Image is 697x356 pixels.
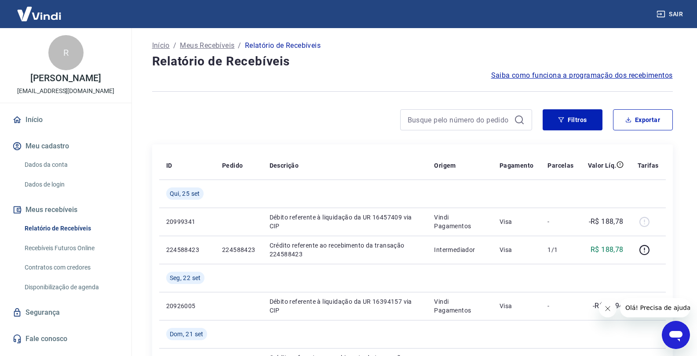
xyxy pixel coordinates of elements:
button: Meus recebíveis [11,200,121,219]
img: Vindi [11,0,68,27]
a: Disponibilização de agenda [21,278,121,296]
p: Visa [500,217,534,226]
button: Exportar [613,109,673,130]
h4: Relatório de Recebíveis [152,53,673,70]
input: Busque pelo número do pedido [408,113,511,126]
a: Saiba como funciona a programação dos recebimentos [491,70,673,81]
p: Vindi Pagamentos [434,213,485,230]
p: Crédito referente ao recebimento da transação 224588423 [270,241,420,259]
p: 20926005 [166,302,208,310]
iframe: Fechar mensagem [599,300,617,317]
button: Sair [655,6,686,22]
p: Relatório de Recebíveis [245,40,321,51]
p: Intermediador [434,245,485,254]
span: Olá! Precisa de ajuda? [5,6,74,13]
p: -R$ 54,94 [593,301,624,311]
a: Início [11,110,121,129]
p: 1/1 [547,245,573,254]
p: Vindi Pagamentos [434,297,485,315]
a: Relatório de Recebíveis [21,219,121,237]
a: Meus Recebíveis [180,40,234,51]
p: Visa [500,245,534,254]
p: Débito referente à liquidação da UR 16394157 via CIP [270,297,420,315]
p: Descrição [270,161,299,170]
a: Início [152,40,170,51]
a: Recebíveis Futuros Online [21,239,121,257]
p: / [238,40,241,51]
p: Origem [434,161,456,170]
a: Dados de login [21,176,121,194]
p: - [547,302,573,310]
button: Filtros [543,109,602,130]
p: - [547,217,573,226]
span: Qui, 25 set [170,189,200,198]
p: [EMAIL_ADDRESS][DOMAIN_NAME] [17,86,114,96]
p: Parcelas [547,161,573,170]
button: Meu cadastro [11,137,121,156]
span: Dom, 21 set [170,330,204,338]
div: R [48,35,84,70]
a: Segurança [11,303,121,322]
p: Pedido [222,161,243,170]
p: Valor Líq. [588,161,617,170]
p: Tarifas [638,161,659,170]
p: [PERSON_NAME] [30,74,101,83]
iframe: Mensagem da empresa [620,298,690,317]
p: Débito referente à liquidação da UR 16457409 via CIP [270,213,420,230]
p: 224588423 [222,245,255,254]
p: 224588423 [166,245,208,254]
p: -R$ 188,78 [589,216,624,227]
p: Visa [500,302,534,310]
p: / [173,40,176,51]
p: Pagamento [500,161,534,170]
a: Dados da conta [21,156,121,174]
p: R$ 188,78 [591,245,624,255]
iframe: Botão para abrir a janela de mensagens [662,321,690,349]
p: 20999341 [166,217,208,226]
a: Fale conosco [11,329,121,349]
a: Contratos com credores [21,259,121,277]
span: Seg, 22 set [170,273,201,282]
p: ID [166,161,172,170]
